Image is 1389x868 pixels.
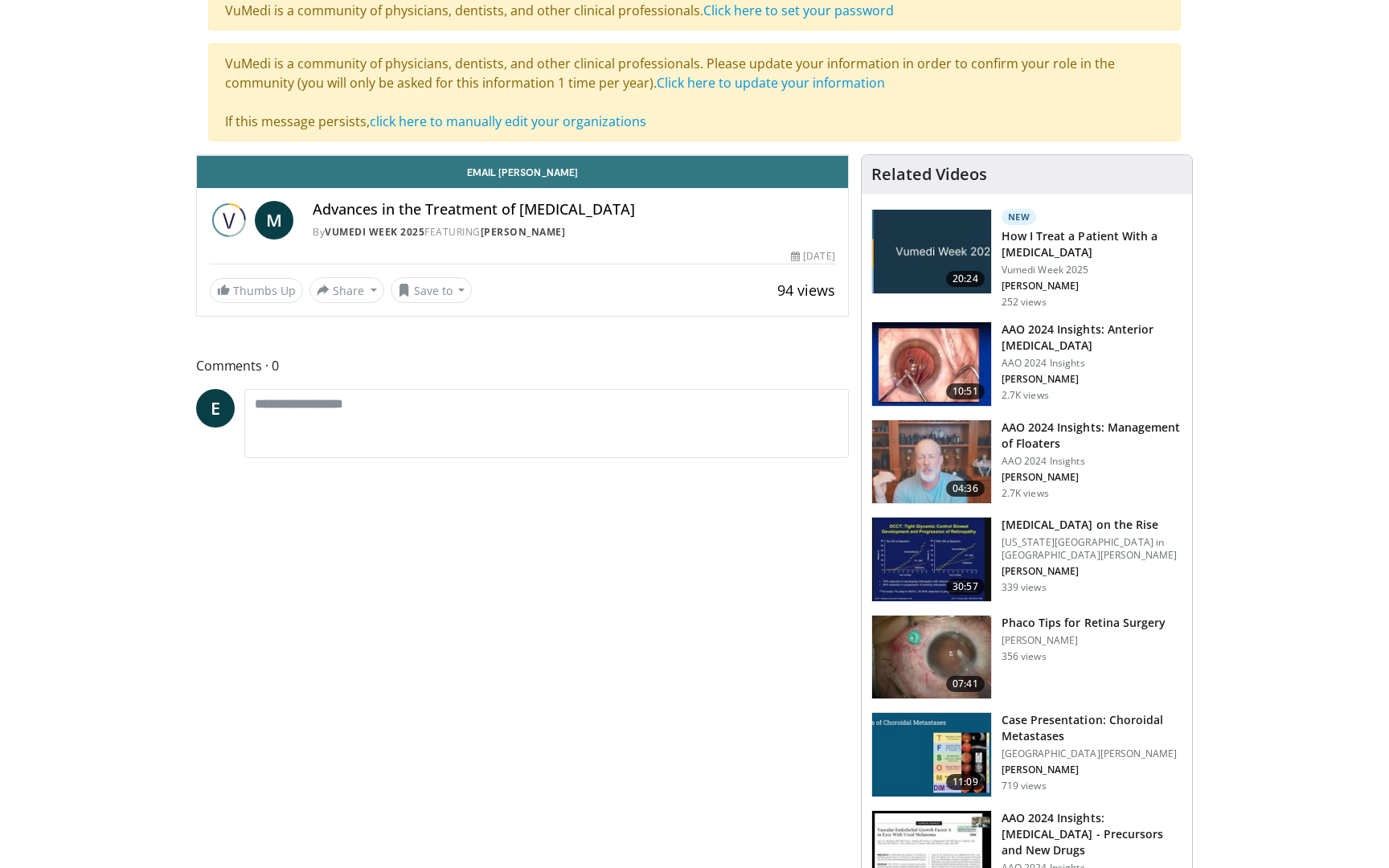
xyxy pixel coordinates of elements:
a: E [196,389,235,428]
p: New [1002,209,1037,225]
p: 2.7K views [1002,487,1049,500]
p: Vumedi Week 2025 [1002,264,1182,276]
p: 252 views [1002,296,1047,309]
span: 11:09 [946,774,985,790]
a: Vumedi Week 2025 [325,225,424,239]
h3: How I Treat a Patient With a [MEDICAL_DATA] [1002,228,1182,260]
p: [PERSON_NAME] [1002,634,1166,647]
p: [PERSON_NAME] [1002,373,1182,386]
p: [PERSON_NAME] [1002,565,1182,578]
p: [GEOGRAPHIC_DATA][PERSON_NAME] [1002,747,1182,760]
a: 10:51 AAO 2024 Insights: Anterior [MEDICAL_DATA] AAO 2024 Insights [PERSON_NAME] 2.7K views [871,321,1182,407]
h3: [MEDICAL_DATA] on the Rise [1002,517,1182,533]
a: 30:57 [MEDICAL_DATA] on the Rise [US_STATE][GEOGRAPHIC_DATA] in [GEOGRAPHIC_DATA][PERSON_NAME] [P... [871,517,1182,602]
img: Vumedi Week 2025 [210,201,248,240]
p: [PERSON_NAME] [1002,280,1182,293]
p: 339 views [1002,581,1047,594]
h4: Advances in the Treatment of [MEDICAL_DATA] [313,201,835,219]
p: 356 views [1002,650,1047,663]
button: Share [309,277,384,303]
span: 04:36 [946,481,985,497]
img: 02d29458-18ce-4e7f-be78-7423ab9bdffd.jpg.150x105_q85_crop-smart_upscale.jpg [872,210,991,293]
p: AAO 2024 Insights [1002,357,1182,370]
div: [DATE] [791,249,834,264]
h3: AAO 2024 Insights: [MEDICAL_DATA] - Precursors and New Drugs [1002,810,1182,858]
a: M [255,201,293,240]
span: 20:24 [946,271,985,287]
img: 4ce8c11a-29c2-4c44-a801-4e6d49003971.150x105_q85_crop-smart_upscale.jpg [872,518,991,601]
span: 07:41 [946,676,985,692]
a: [PERSON_NAME] [481,225,566,239]
a: Thumbs Up [210,278,303,303]
span: 94 views [777,280,835,300]
button: Save to [391,277,473,303]
span: 30:57 [946,579,985,595]
h4: Related Videos [871,165,987,184]
p: [US_STATE][GEOGRAPHIC_DATA] in [GEOGRAPHIC_DATA][PERSON_NAME] [1002,536,1182,562]
p: 2.7K views [1002,389,1049,402]
span: 10:51 [946,383,985,399]
img: 8e655e61-78ac-4b3e-a4e7-f43113671c25.150x105_q85_crop-smart_upscale.jpg [872,420,991,504]
div: VuMedi is a community of physicians, dentists, and other clinical professionals. Please update yo... [208,43,1181,141]
h3: Case Presentation: Choroidal Metastases [1002,712,1182,744]
h3: AAO 2024 Insights: Anterior [MEDICAL_DATA] [1002,321,1182,354]
p: [PERSON_NAME] [1002,764,1182,776]
p: AAO 2024 Insights [1002,455,1182,468]
h3: AAO 2024 Insights: Management of Floaters [1002,420,1182,452]
img: 9cedd946-ce28-4f52-ae10-6f6d7f6f31c7.150x105_q85_crop-smart_upscale.jpg [872,713,991,796]
h3: Phaco Tips for Retina Surgery [1002,615,1166,631]
p: [PERSON_NAME] [1002,471,1182,484]
img: 2b0bc81e-4ab6-4ab1-8b29-1f6153f15110.150x105_q85_crop-smart_upscale.jpg [872,616,991,699]
a: Click here to update your information [657,74,885,92]
a: 04:36 AAO 2024 Insights: Management of Floaters AAO 2024 Insights [PERSON_NAME] 2.7K views [871,420,1182,505]
a: 07:41 Phaco Tips for Retina Surgery [PERSON_NAME] 356 views [871,615,1182,700]
a: Email [PERSON_NAME] [197,156,848,188]
p: 719 views [1002,780,1047,792]
img: fd942f01-32bb-45af-b226-b96b538a46e6.150x105_q85_crop-smart_upscale.jpg [872,322,991,406]
a: click here to manually edit your organizations [370,113,646,130]
a: Click here to set your password [703,2,894,19]
div: By FEATURING [313,225,835,240]
a: 11:09 Case Presentation: Choroidal Metastases [GEOGRAPHIC_DATA][PERSON_NAME] [PERSON_NAME] 719 views [871,712,1182,797]
a: 20:24 New How I Treat a Patient With a [MEDICAL_DATA] Vumedi Week 2025 [PERSON_NAME] 252 views [871,209,1182,309]
span: Comments 0 [196,355,849,376]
